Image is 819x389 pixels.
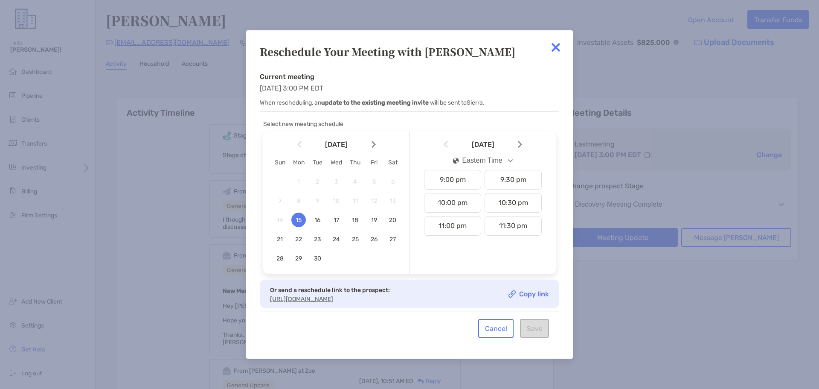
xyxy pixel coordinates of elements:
div: Reschedule Your Meeting with [PERSON_NAME] [260,44,559,59]
img: Arrow icon [444,141,448,148]
p: When rescheduling, an will be sent to Sierra . [260,97,559,108]
div: 11:00 pm [424,216,481,236]
span: Select new meeting schedule [263,120,343,128]
img: Copy link icon [508,290,516,298]
a: Copy link [508,290,549,298]
span: 9 [310,197,325,205]
span: 22 [291,236,306,243]
span: 12 [367,197,381,205]
span: 15 [291,216,306,224]
span: 27 [386,236,400,243]
img: Open dropdown arrow [508,159,513,162]
div: Eastern Time [453,157,502,164]
span: 24 [329,236,343,243]
span: 3 [329,178,343,185]
img: icon [453,158,459,164]
img: Arrow icon [372,141,376,148]
span: [DATE] [303,141,370,148]
div: Sun [270,159,289,166]
div: 11:30 pm [485,216,542,236]
span: [DATE] [450,141,516,148]
div: Tue [308,159,327,166]
span: 19 [367,216,381,224]
img: Arrow icon [297,141,302,148]
img: Arrow icon [518,141,522,148]
div: Wed [327,159,346,166]
div: 9:00 pm [424,170,481,190]
span: 10 [329,197,343,205]
div: Thu [346,159,365,166]
span: 21 [273,236,287,243]
div: 10:30 pm [485,193,542,213]
span: 28 [273,255,287,262]
div: Mon [289,159,308,166]
span: 16 [310,216,325,224]
span: 2 [310,178,325,185]
div: 9:30 pm [485,170,542,190]
span: 14 [273,216,287,224]
button: iconEastern Time [446,151,520,170]
span: 18 [348,216,363,224]
p: Or send a reschedule link to the prospect: [270,285,390,295]
span: 20 [386,216,400,224]
span: 4 [348,178,363,185]
h4: Current meeting [260,73,559,81]
span: 23 [310,236,325,243]
span: 7 [273,197,287,205]
span: 13 [386,197,400,205]
div: Sat [383,159,402,166]
button: Cancel [478,319,514,338]
div: 10:00 pm [424,193,481,213]
div: [DATE] 3:00 PM EDT [260,73,559,112]
span: 11 [348,197,363,205]
span: 17 [329,216,343,224]
span: 30 [310,255,325,262]
span: 5 [367,178,381,185]
span: 1 [291,178,306,185]
span: 26 [367,236,381,243]
div: Fri [365,159,383,166]
span: 29 [291,255,306,262]
span: 8 [291,197,306,205]
span: 25 [348,236,363,243]
img: close modal icon [547,39,564,56]
b: update to the existing meeting invite [321,99,429,106]
span: 6 [386,178,400,185]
